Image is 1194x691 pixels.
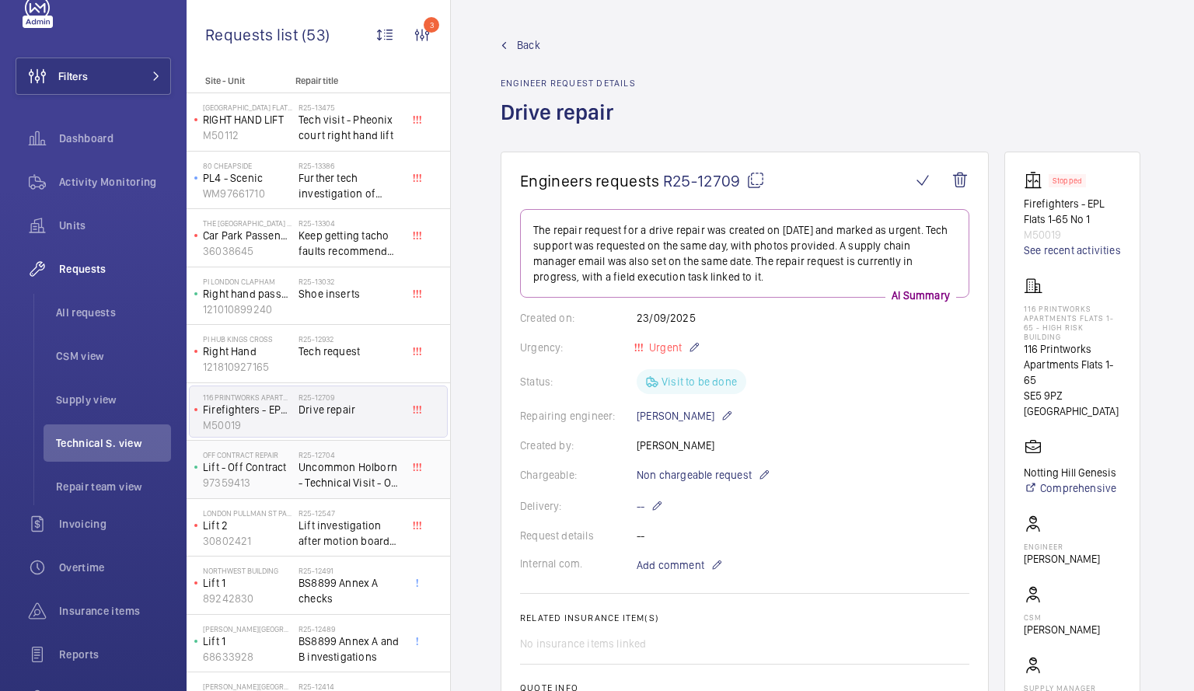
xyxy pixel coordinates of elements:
span: Reports [59,647,171,662]
img: elevator.svg [1024,171,1049,190]
span: Tech visit - Pheonix court right hand lift [298,112,401,143]
span: Engineers requests [520,171,660,190]
h2: Related insurance item(s) [520,612,969,623]
p: PI Hub Kings Cross [203,334,292,344]
p: Site - Unit [187,75,289,86]
h2: R25-12547 [298,508,401,518]
p: 89242830 [203,591,292,606]
p: Lift 1 [203,633,292,649]
h2: Engineer request details [501,78,636,89]
h2: R25-13304 [298,218,401,228]
p: The [GEOGRAPHIC_DATA] [GEOGRAPHIC_DATA] [203,218,292,228]
p: northwest building [203,566,292,575]
p: 116 Printworks Apartments Flats 1-65 - High Risk Building [1024,304,1121,341]
p: The repair request for a drive repair was created on [DATE] and marked as urgent. Tech support wa... [533,222,956,284]
span: CSM view [56,348,171,364]
span: Keep getting tacho faults recommend new lonic board and cadi [298,228,401,259]
span: All requests [56,305,171,320]
p: AI Summary [885,288,956,303]
h2: R25-12709 [298,393,401,402]
p: Firefighters - EPL Flats 1-65 No 1 [203,402,292,417]
span: Back [517,37,540,53]
p: [PERSON_NAME] [1024,551,1100,567]
span: Filters [58,68,88,84]
p: [PERSON_NAME][GEOGRAPHIC_DATA] [203,682,292,691]
span: Repair team view [56,479,171,494]
p: Lift 2 [203,518,292,533]
span: Overtime [59,560,171,575]
p: Engineer [1024,542,1100,551]
span: Further tech investigation of ongoing grounding issues [298,170,401,201]
h2: R25-12491 [298,566,401,575]
span: Uncommon Holborn - Technical Visit - Off contract [298,459,401,490]
p: 121010899240 [203,302,292,317]
span: Technical S. view [56,435,171,451]
span: Insurance items [59,603,171,619]
p: Repair title [295,75,398,86]
p: [PERSON_NAME] [1024,622,1100,637]
button: Filters [16,58,171,95]
h2: R25-13475 [298,103,401,112]
p: PI London Clapham [203,277,292,286]
h2: R25-12704 [298,450,401,459]
p: M50019 [203,417,292,433]
span: Urgent [646,341,682,354]
span: Invoicing [59,516,171,532]
p: Notting Hill Genesis [1024,465,1116,480]
span: Units [59,218,171,233]
p: CSM [1024,612,1100,622]
p: M50019 [1024,227,1121,243]
p: WM97661710 [203,186,292,201]
p: 68633928 [203,649,292,665]
h2: R25-12414 [298,682,401,691]
span: Dashboard [59,131,171,146]
h2: R25-13032 [298,277,401,286]
p: 80 Cheapside [203,161,292,170]
p: RIGHT HAND LIFT [203,112,292,127]
span: Requests list [205,25,302,44]
p: Right Hand [203,344,292,359]
p: M50112 [203,127,292,143]
p: SE5 9PZ [GEOGRAPHIC_DATA] [1024,388,1121,419]
span: Requests [59,261,171,277]
p: Car Park Passenger Lift right hand - 10302553-1 [203,228,292,243]
span: BS8899 Annex A checks [298,575,401,606]
p: 36038645 [203,243,292,259]
span: Drive repair [298,402,401,417]
p: [GEOGRAPHIC_DATA] Flats 1-65 - High Risk Building [203,103,292,112]
p: Firefighters - EPL Flats 1-65 No 1 [1024,196,1121,227]
h1: Drive repair [501,98,636,152]
p: 97359413 [203,475,292,490]
p: [PERSON_NAME] [637,407,733,425]
h2: R25-13386 [298,161,401,170]
span: Add comment [637,557,704,573]
p: Off Contract Repair [203,450,292,459]
span: Non chargeable request [637,467,752,483]
p: LONDON PULLMAN ST PANCRAS [203,508,292,518]
p: 30802421 [203,533,292,549]
p: PL4 - Scenic [203,170,292,186]
span: R25-12709 [663,171,765,190]
a: See recent activities [1024,243,1121,258]
span: Shoe inserts [298,286,401,302]
span: Tech request [298,344,401,359]
p: Lift 1 [203,575,292,591]
p: 121810927165 [203,359,292,375]
p: Stopped [1053,178,1082,183]
p: Lift - Off Contract [203,459,292,475]
p: -- [637,497,663,515]
span: Lift investigation after motion board replacement [298,518,401,549]
span: BS8899 Annex A and B investigations [298,633,401,665]
p: [PERSON_NAME][GEOGRAPHIC_DATA] [203,624,292,633]
p: 116 Printworks Apartments Flats 1-65 [1024,341,1121,388]
h2: R25-12489 [298,624,401,633]
span: Supply view [56,392,171,407]
p: 116 Printworks Apartments Flats 1-65 - High Risk Building [203,393,292,402]
a: Comprehensive [1024,480,1116,496]
h2: R25-12932 [298,334,401,344]
p: Right hand passenger lift duplex [203,286,292,302]
span: Activity Monitoring [59,174,171,190]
